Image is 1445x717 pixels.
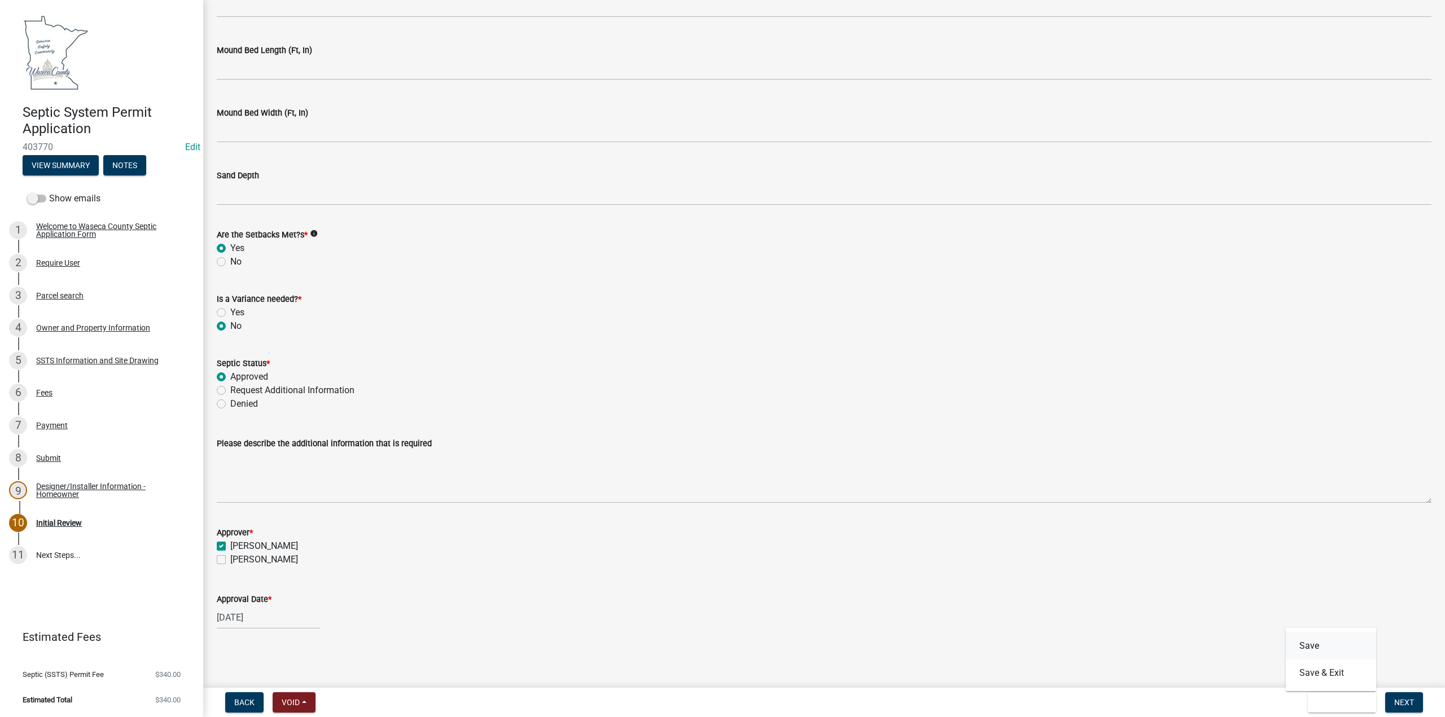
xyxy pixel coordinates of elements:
div: 8 [9,449,27,467]
label: Sand Depth [217,172,259,180]
div: 4 [9,319,27,337]
span: Next [1394,698,1414,707]
button: View Summary [23,155,99,175]
div: 6 [9,384,27,402]
div: 9 [9,481,27,499]
div: Save & Exit [1286,628,1376,691]
span: Back [234,698,255,707]
span: Septic (SSTS) Permit Fee [23,671,104,678]
a: Estimated Fees [9,626,185,648]
button: Next [1385,692,1423,712]
label: Mound Bed Width (Ft, In) [217,109,308,117]
button: Save [1286,632,1376,659]
label: Mound Bed Length (Ft, In) [217,47,312,55]
button: Back [225,692,264,712]
div: Submit [36,454,61,462]
label: Approved [230,370,268,384]
label: Yes [230,241,244,255]
div: Parcel search [36,292,84,300]
span: Estimated Total [23,696,72,703]
div: Welcome to Waseca County Septic Application Form [36,222,185,238]
label: Approval Date [217,596,272,604]
span: Void [282,698,300,707]
label: Are the Setbacks Met?s [217,231,308,239]
button: Void [273,692,316,712]
span: $340.00 [155,696,181,703]
label: Septic Status [217,360,270,368]
div: 2 [9,254,27,272]
div: Initial Review [36,519,82,527]
div: Require User [36,259,80,267]
label: Denied [230,397,258,411]
h4: Septic System Permit Application [23,104,194,137]
label: Is a Variance needed? [217,296,301,303]
wm-modal-confirm: Summary [23,161,99,170]
wm-modal-confirm: Notes [103,161,146,170]
span: $340.00 [155,671,181,678]
label: [PERSON_NAME] [230,539,298,553]
div: 3 [9,287,27,305]
div: 7 [9,416,27,434]
label: No [230,255,242,269]
div: SSTS Information and Site Drawing [36,357,159,364]
button: Save & Exit [1308,692,1376,712]
label: Show emails [27,192,100,205]
span: Save & Exit [1317,698,1360,707]
div: Owner and Property Information [36,324,150,332]
div: 11 [9,546,27,564]
img: Waseca County, Minnesota [23,12,89,93]
label: No [230,319,242,333]
a: Edit [185,142,200,152]
label: [PERSON_NAME] [230,553,298,566]
wm-modal-confirm: Edit Application Number [185,142,200,152]
button: Save & Exit [1286,659,1376,687]
label: Request Additional Information [230,384,354,397]
span: 403770 [23,142,181,152]
i: info [310,230,318,237]
div: 10 [9,514,27,532]
div: 1 [9,221,27,239]
button: Notes [103,155,146,175]
div: Designer/Installer Information - Homeowner [36,482,185,498]
label: Approver [217,529,253,537]
label: Please describe the additional information that is required [217,440,432,448]
label: Yes [230,306,244,319]
div: 5 [9,351,27,370]
div: Payment [36,421,68,429]
input: mm/dd/yyyy [217,606,320,629]
div: Fees [36,389,52,397]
